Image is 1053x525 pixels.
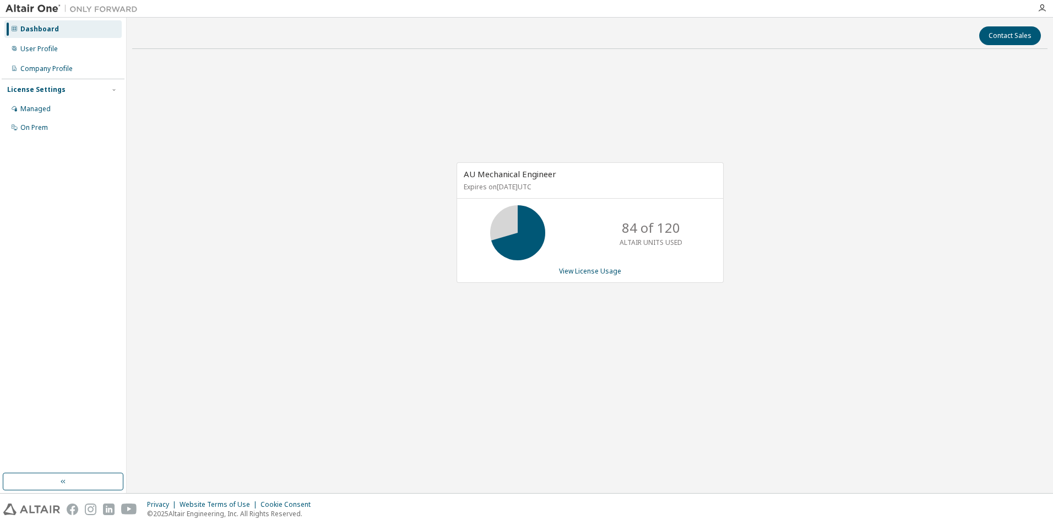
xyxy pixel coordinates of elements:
p: © 2025 Altair Engineering, Inc. All Rights Reserved. [147,509,317,518]
img: youtube.svg [121,504,137,515]
a: View License Usage [559,266,621,276]
div: Privacy [147,500,180,509]
p: 84 of 120 [622,218,680,237]
div: License Settings [7,85,66,94]
p: ALTAIR UNITS USED [620,238,682,247]
div: Company Profile [20,64,73,73]
img: Altair One [6,3,143,14]
img: altair_logo.svg [3,504,60,515]
div: Dashboard [20,25,59,34]
div: Website Terms of Use [180,500,260,509]
img: linkedin.svg [103,504,115,515]
div: On Prem [20,123,48,132]
div: Managed [20,105,51,113]
button: Contact Sales [979,26,1041,45]
div: User Profile [20,45,58,53]
span: AU Mechanical Engineer [464,168,556,179]
p: Expires on [DATE] UTC [464,182,714,192]
img: facebook.svg [67,504,78,515]
img: instagram.svg [85,504,96,515]
div: Cookie Consent [260,500,317,509]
